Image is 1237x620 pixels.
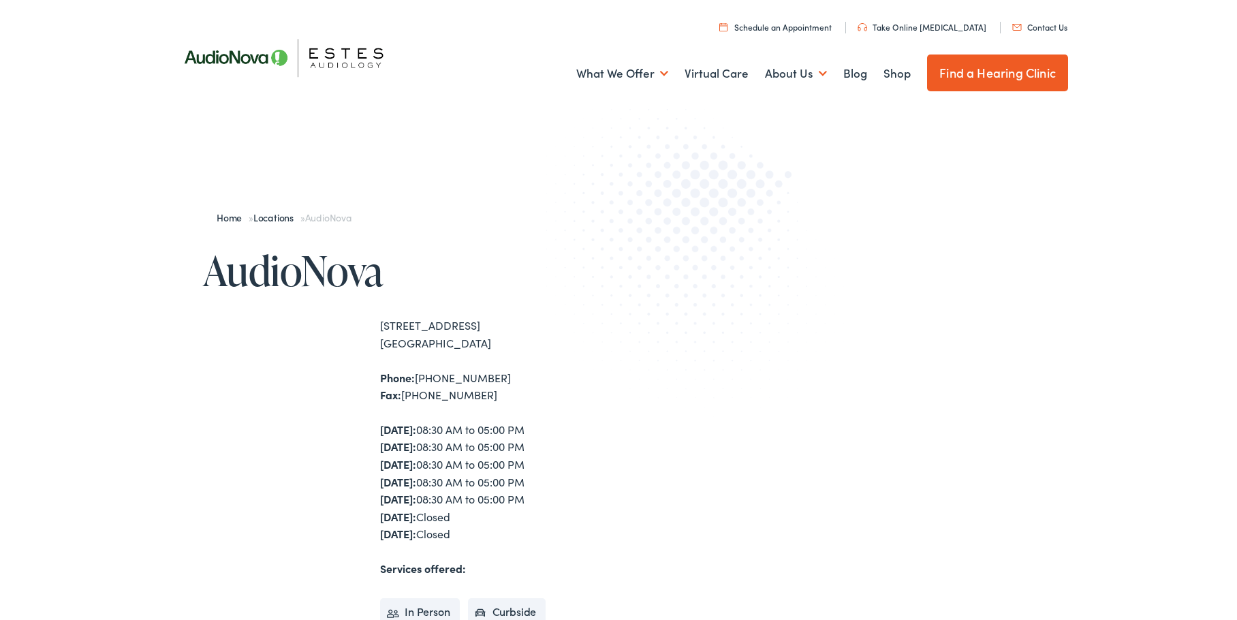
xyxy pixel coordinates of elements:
img: utility icon [719,22,727,31]
img: utility icon [1012,24,1022,31]
span: AudioNova [305,211,351,224]
strong: Services offered: [380,561,466,576]
strong: [DATE]: [380,456,416,471]
a: Take Online [MEDICAL_DATA] [858,21,986,33]
div: 08:30 AM to 05:00 PM 08:30 AM to 05:00 PM 08:30 AM to 05:00 PM 08:30 AM to 05:00 PM 08:30 AM to 0... [380,421,618,543]
a: What We Offer [576,48,668,99]
strong: [DATE]: [380,491,416,506]
strong: [DATE]: [380,509,416,524]
div: [STREET_ADDRESS] [GEOGRAPHIC_DATA] [380,317,618,352]
img: utility icon [858,23,867,31]
strong: [DATE]: [380,526,416,541]
a: Contact Us [1012,21,1067,33]
strong: [DATE]: [380,439,416,454]
a: Find a Hearing Clinic [927,55,1068,91]
strong: [DATE]: [380,422,416,437]
a: Virtual Care [685,48,749,99]
span: » » [217,211,351,224]
h1: AudioNova [203,248,618,293]
a: Shop [883,48,911,99]
div: [PHONE_NUMBER] [PHONE_NUMBER] [380,369,618,404]
strong: [DATE]: [380,474,416,489]
strong: Phone: [380,370,415,385]
a: Blog [843,48,867,99]
a: Schedule an Appointment [719,21,832,33]
a: Home [217,211,249,224]
a: About Us [765,48,827,99]
a: Locations [253,211,300,224]
strong: Fax: [380,387,401,402]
